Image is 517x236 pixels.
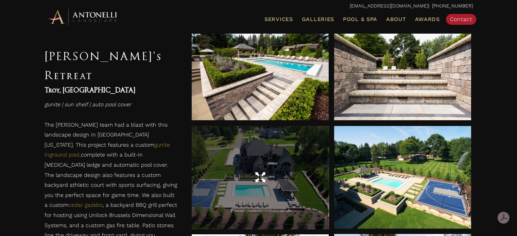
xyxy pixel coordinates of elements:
[350,3,428,8] a: [EMAIL_ADDRESS][DOMAIN_NAME]
[386,17,406,22] span: About
[383,15,409,24] a: About
[412,15,442,24] a: Awards
[45,85,178,96] h4: Troy, [GEOGRAPHIC_DATA]
[415,16,440,22] span: Awards
[45,2,473,11] p: | [PHONE_NUMBER]
[45,102,131,108] em: gunite | sun shelf | auto pool cover
[262,15,296,24] a: Services
[340,15,380,24] a: Pool & Spa
[302,16,334,22] span: Galleries
[450,16,472,22] span: Contact
[343,16,377,22] span: Pool & Spa
[299,15,337,24] a: Galleries
[45,7,119,26] img: Antonelli Horizontal Logo
[446,14,476,25] a: Contact
[45,47,178,85] h1: [PERSON_NAME]'s Retreat
[264,17,293,22] span: Services
[45,142,170,158] a: gunite inground pool,
[68,202,103,208] a: cedar gazebo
